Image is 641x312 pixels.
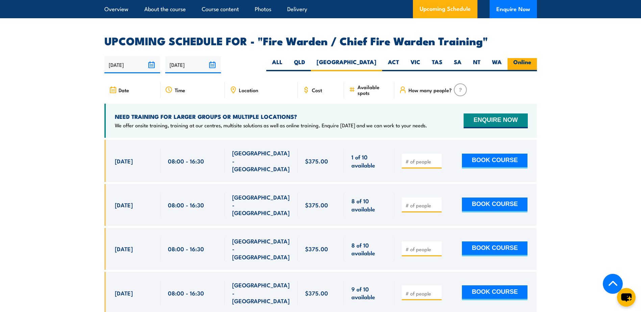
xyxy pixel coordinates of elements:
[115,122,427,129] p: We offer onsite training, training at our centres, multisite solutions as well as online training...
[305,201,328,209] span: $375.00
[405,158,439,165] input: # of people
[239,87,258,93] span: Location
[104,36,537,45] h2: UPCOMING SCHEDULE FOR - "Fire Warden / Chief Fire Warden Training"
[405,58,426,71] label: VIC
[508,58,537,71] label: Online
[232,237,290,261] span: [GEOGRAPHIC_DATA] - [GEOGRAPHIC_DATA]
[232,193,290,217] span: [GEOGRAPHIC_DATA] - [GEOGRAPHIC_DATA]
[464,113,527,128] button: ENQUIRE NOW
[382,58,405,71] label: ACT
[168,201,204,209] span: 08:00 - 16:30
[115,157,133,165] span: [DATE]
[168,289,204,297] span: 08:00 - 16:30
[351,241,387,257] span: 8 of 10 available
[462,154,527,168] button: BOOK COURSE
[266,58,288,71] label: ALL
[119,87,129,93] span: Date
[305,289,328,297] span: $375.00
[232,281,290,305] span: [GEOGRAPHIC_DATA] - [GEOGRAPHIC_DATA]
[232,149,290,173] span: [GEOGRAPHIC_DATA] - [GEOGRAPHIC_DATA]
[467,58,486,71] label: NT
[617,288,636,307] button: chat-button
[426,58,448,71] label: TAS
[168,245,204,253] span: 08:00 - 16:30
[358,84,390,96] span: Available spots
[486,58,508,71] label: WA
[448,58,467,71] label: SA
[115,201,133,209] span: [DATE]
[115,289,133,297] span: [DATE]
[115,245,133,253] span: [DATE]
[351,197,387,213] span: 8 of 10 available
[115,113,427,120] h4: NEED TRAINING FOR LARGER GROUPS OR MULTIPLE LOCATIONS?
[405,290,439,297] input: # of people
[305,245,328,253] span: $375.00
[351,153,387,169] span: 1 of 10 available
[311,58,382,71] label: [GEOGRAPHIC_DATA]
[405,202,439,209] input: # of people
[305,157,328,165] span: $375.00
[168,157,204,165] span: 08:00 - 16:30
[462,198,527,212] button: BOOK COURSE
[312,87,322,93] span: Cost
[288,58,311,71] label: QLD
[462,285,527,300] button: BOOK COURSE
[409,87,452,93] span: How many people?
[351,285,387,301] span: 9 of 10 available
[175,87,185,93] span: Time
[104,56,160,73] input: From date
[462,241,527,256] button: BOOK COURSE
[405,246,439,253] input: # of people
[165,56,221,73] input: To date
